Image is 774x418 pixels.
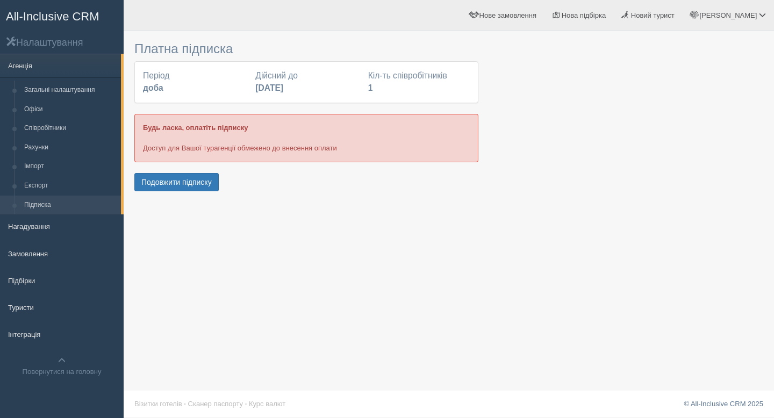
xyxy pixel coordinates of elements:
[134,42,478,56] h3: Платна підписка
[479,11,536,19] span: Нове замовлення
[134,173,219,191] button: Подовжити підписку
[1,1,123,30] a: All-Inclusive CRM
[143,83,163,92] b: доба
[19,138,121,157] a: Рахунки
[245,400,247,408] span: ·
[250,70,362,95] div: Дійсний до
[699,11,757,19] span: [PERSON_NAME]
[19,176,121,196] a: Експорт
[19,119,121,138] a: Співробітники
[684,400,763,408] a: © All-Inclusive CRM 2025
[184,400,186,408] span: ·
[19,196,121,215] a: Підписка
[19,100,121,119] a: Офіси
[138,70,250,95] div: Період
[134,114,478,162] div: Доступ для Вашої турагенції обмежено до внесення оплати
[19,157,121,176] a: Імпорт
[19,81,121,100] a: Загальні налаштування
[255,83,283,92] b: [DATE]
[562,11,606,19] span: Нова підбірка
[368,83,373,92] b: 1
[363,70,475,95] div: Кіл-ть співробітників
[188,400,243,408] a: Сканер паспорту
[134,400,182,408] a: Візитки готелів
[249,400,285,408] a: Курс валют
[631,11,675,19] span: Новий турист
[143,124,248,132] b: Будь ласка, оплатіть підписку
[6,10,99,23] span: All-Inclusive CRM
